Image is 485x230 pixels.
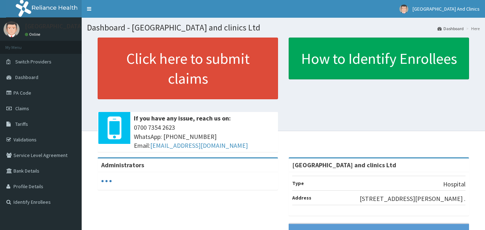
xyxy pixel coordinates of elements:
a: [EMAIL_ADDRESS][DOMAIN_NAME] [150,141,248,150]
b: Address [292,195,311,201]
b: If you have any issue, reach us on: [134,114,231,122]
span: [GEOGRAPHIC_DATA] And Clinics [413,6,480,12]
p: [GEOGRAPHIC_DATA] And Clinics [25,23,115,29]
a: Online [25,32,42,37]
a: Click here to submit claims [98,38,278,99]
span: 0700 7354 2623 WhatsApp: [PHONE_NUMBER] Email: [134,123,274,150]
b: Administrators [101,161,144,169]
img: User Image [399,5,408,13]
span: Dashboard [15,74,38,80]
img: User Image [4,21,20,37]
a: How to Identify Enrollees [289,38,469,79]
strong: [GEOGRAPHIC_DATA] and clinics Ltd [292,161,396,169]
svg: audio-loading [101,176,112,186]
p: [STREET_ADDRESS][PERSON_NAME] . [360,194,465,203]
a: Dashboard [437,26,464,32]
span: Claims [15,105,29,112]
h1: Dashboard - [GEOGRAPHIC_DATA] and clinics Ltd [87,23,480,32]
span: Tariffs [15,121,28,127]
p: Hospital [443,180,465,189]
span: Switch Providers [15,58,51,65]
li: Here [464,26,480,32]
b: Type [292,180,304,186]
